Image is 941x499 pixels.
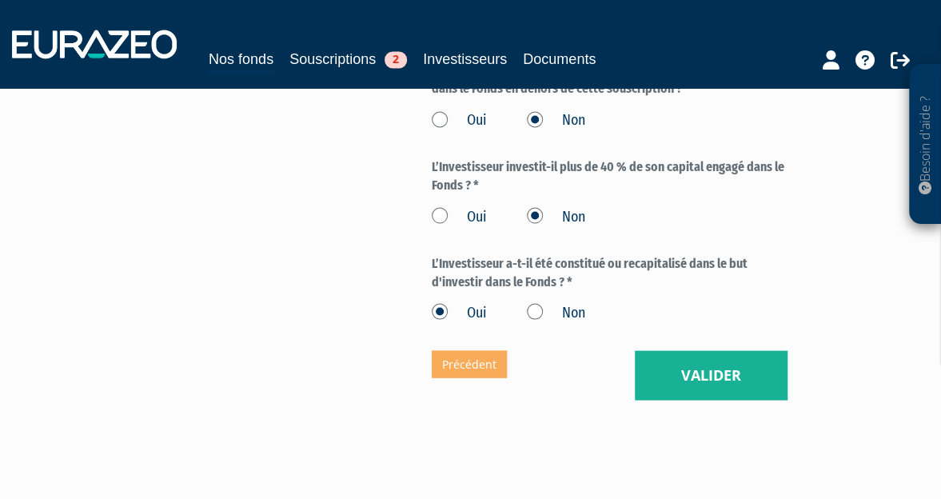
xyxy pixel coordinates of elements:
[12,30,177,58] img: 1732889491-logotype_eurazeo_blanc_rvb.png
[209,48,273,73] a: Nos fonds
[432,110,487,131] label: Oui
[432,158,787,194] label: L’Investisseur investit-il plus de 40 % de son capital engagé dans le Fonds ? *
[916,73,935,217] p: Besoin d'aide ?
[527,110,585,131] label: Non
[289,48,407,70] a: Souscriptions2
[432,254,787,291] label: L’Investisseur a-t-il été constitué ou recapitalisé dans le but d'investir dans le Fonds ? *
[432,302,487,323] label: Oui
[432,206,487,227] label: Oui
[635,350,787,400] button: Valider
[432,350,507,377] a: Précédent
[527,302,585,323] label: Non
[527,206,585,227] label: Non
[423,48,507,70] a: Investisseurs
[385,51,407,68] span: 2
[523,48,596,70] a: Documents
